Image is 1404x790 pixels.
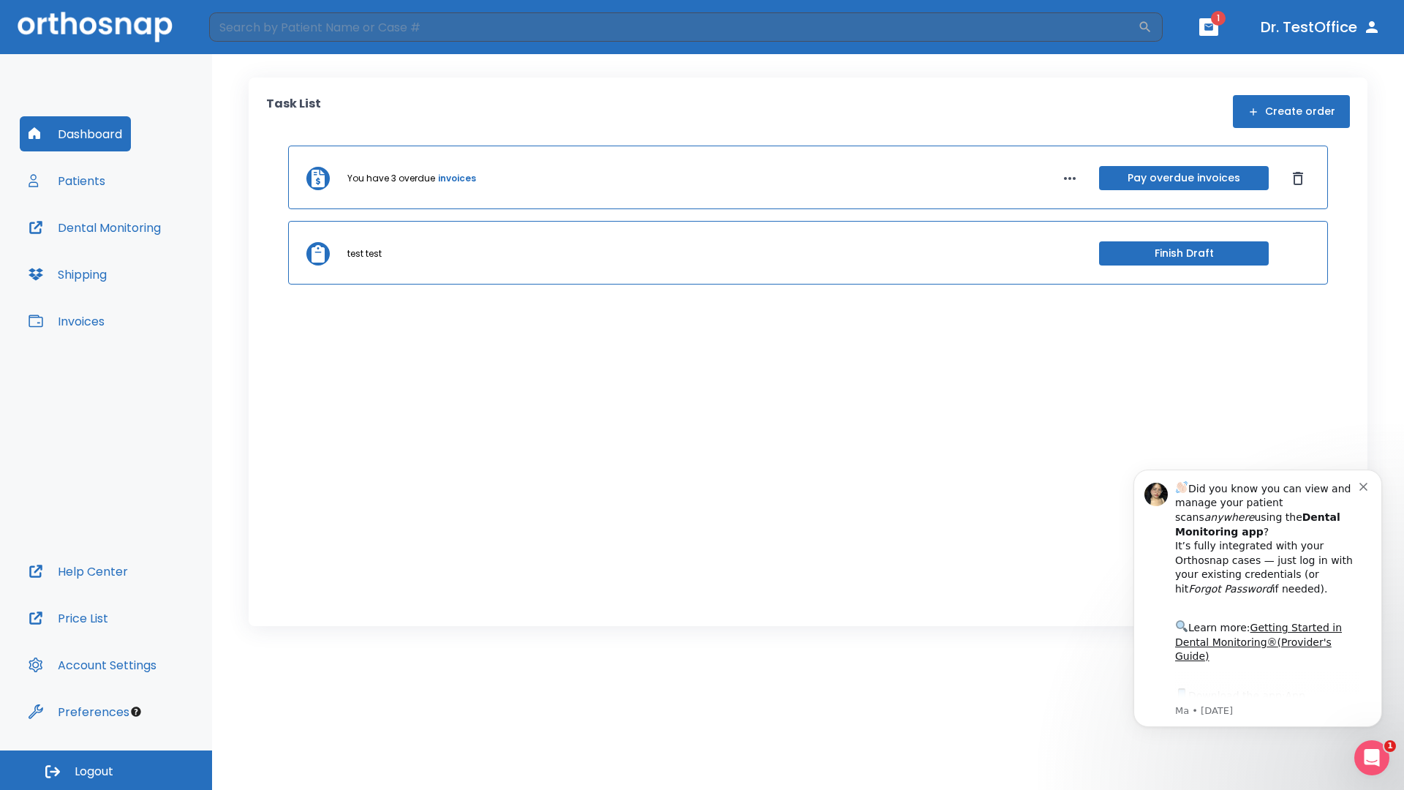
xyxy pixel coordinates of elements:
[1099,166,1269,190] button: Pay overdue invoices
[1354,740,1389,775] iframe: Intercom live chat
[248,31,260,43] button: Dismiss notification
[1211,11,1226,26] span: 1
[438,172,476,185] a: invoices
[266,95,321,128] p: Task List
[18,12,173,42] img: Orthosnap
[1286,167,1310,190] button: Dismiss
[64,257,248,270] p: Message from Ma, sent 2w ago
[20,694,138,729] button: Preferences
[20,601,117,636] button: Price List
[64,242,194,268] a: App Store
[20,163,114,198] button: Patients
[64,238,248,313] div: Download the app: | ​ Let us know if you need help getting started!
[20,554,137,589] button: Help Center
[20,257,116,292] button: Shipping
[1384,740,1396,752] span: 1
[347,247,382,260] p: test test
[1099,241,1269,266] button: Finish Draft
[20,210,170,245] button: Dental Monitoring
[209,12,1138,42] input: Search by Patient Name or Case #
[20,116,131,151] button: Dashboard
[1233,95,1350,128] button: Create order
[1255,14,1386,40] button: Dr. TestOffice
[129,705,143,718] div: Tooltip anchor
[1111,448,1404,750] iframe: Intercom notifications message
[75,764,113,780] span: Logout
[20,304,113,339] button: Invoices
[20,647,165,682] button: Account Settings
[347,172,435,185] p: You have 3 overdue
